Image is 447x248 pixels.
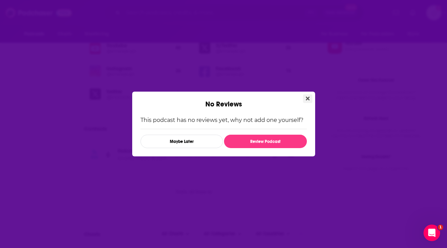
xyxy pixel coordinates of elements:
[224,135,307,148] button: Review Podcast
[438,225,443,230] span: 1
[140,135,223,148] button: Maybe Later
[140,117,307,123] p: This podcast has no reviews yet, why not add one yourself?
[424,225,440,241] iframe: Intercom live chat
[132,92,315,108] div: No Reviews
[303,94,312,103] button: Close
